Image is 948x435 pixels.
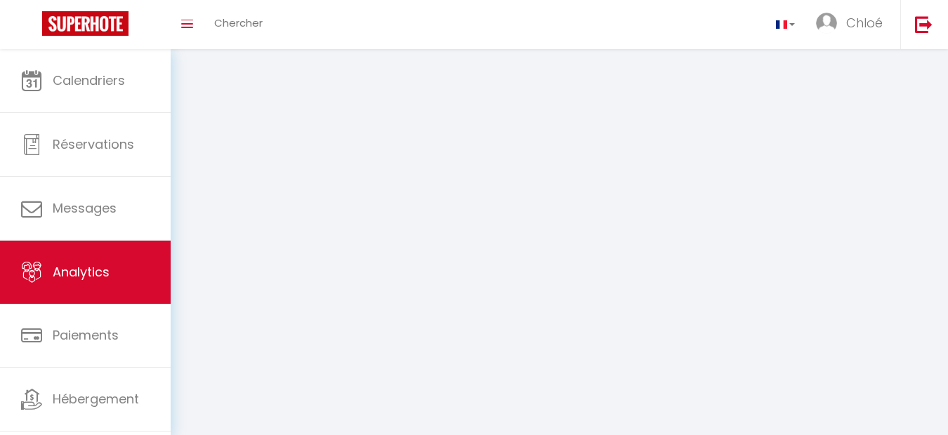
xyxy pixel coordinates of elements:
[53,390,139,408] span: Hébergement
[53,135,134,153] span: Réservations
[915,15,933,33] img: logout
[42,11,129,36] img: Super Booking
[11,6,53,48] button: Ouvrir le widget de chat LiveChat
[816,13,837,34] img: ...
[53,326,119,344] span: Paiements
[53,72,125,89] span: Calendriers
[846,14,883,32] span: Chloé
[53,263,110,281] span: Analytics
[214,15,263,30] span: Chercher
[53,199,117,217] span: Messages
